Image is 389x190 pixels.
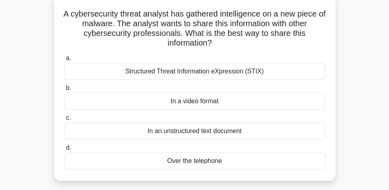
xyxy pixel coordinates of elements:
[64,152,325,169] div: Over the telephone
[64,63,325,80] div: Structured Threat Information eXpression (STIX)
[66,144,71,151] span: d.
[66,54,71,61] span: a.
[66,114,71,121] span: c.
[64,9,326,48] h5: A cybersecurity threat analyst has gathered intelligence on a new piece of malware. The analyst w...
[66,84,71,91] span: b.
[64,93,325,110] div: In a video format
[64,123,325,140] div: In an unstructured text document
